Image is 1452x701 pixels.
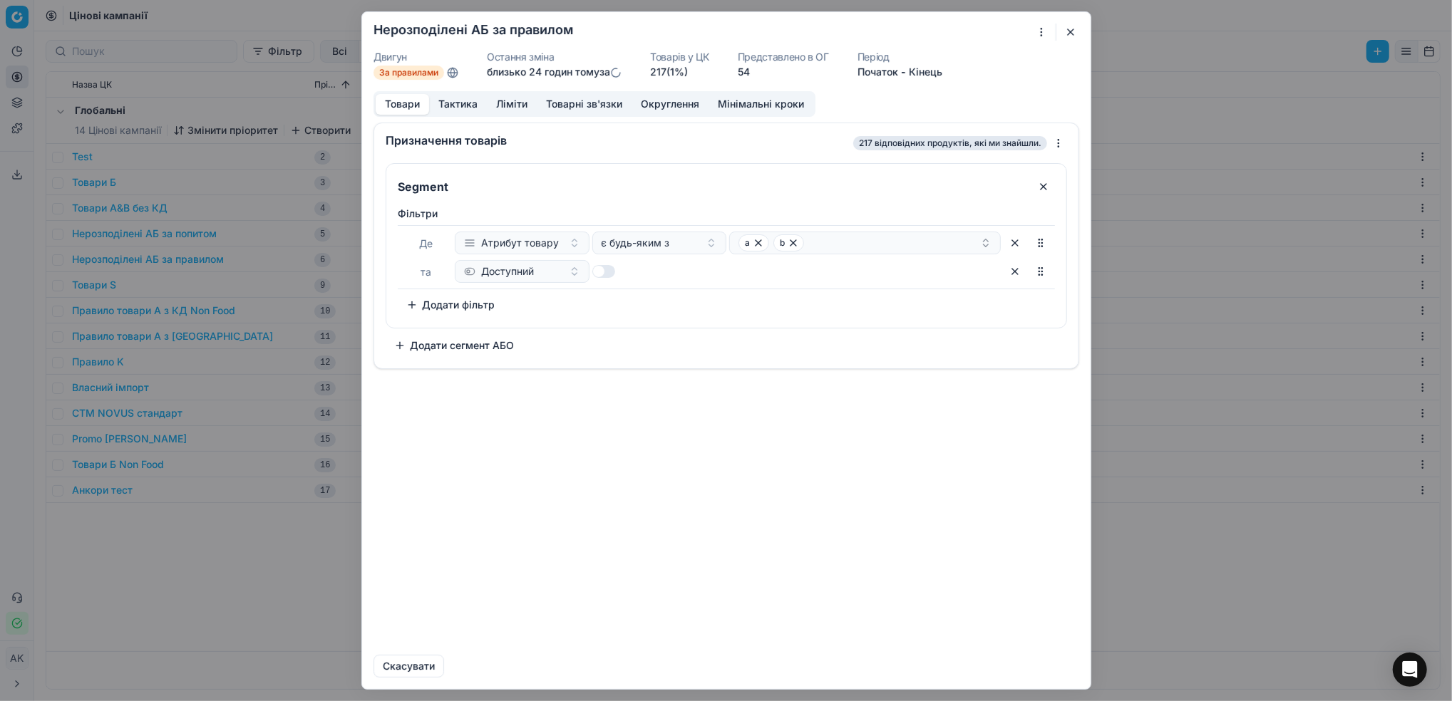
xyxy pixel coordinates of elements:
dt: Період [857,52,942,62]
dt: Остання зміна [487,52,622,62]
div: Призначення товарів [386,135,850,146]
h2: Нерозподілені АБ за правилом [374,24,573,36]
button: Товари [376,94,429,115]
span: За правилами [374,66,444,80]
span: Де [419,237,433,249]
span: є будь-яким з [601,236,669,250]
button: Початок [857,65,897,79]
dt: Товарів у ЦК [650,52,709,62]
button: Тактика [429,94,487,115]
label: Фiльтри [398,207,1055,221]
button: Ліміти [487,94,537,115]
button: ab [729,232,1001,254]
span: a [745,237,750,249]
button: 54 [737,65,749,79]
button: Скасувати [374,655,444,677]
span: b [780,237,785,249]
button: Додати фільтр [398,294,503,316]
dt: Представлено в ОГ [737,52,828,62]
dt: Двигун [374,52,458,62]
button: Кінець [908,65,942,79]
button: Товарні зв'язки [537,94,632,115]
button: Округлення [632,94,709,115]
button: Додати сегмент АБО [386,334,522,357]
a: 217(1%) [650,65,688,79]
span: близько 24 годин тому за [487,66,622,78]
input: Сегмент [395,175,1026,198]
span: Доступний [481,264,534,279]
span: - [900,65,905,79]
span: та [421,266,431,278]
span: 217 відповідних продуктів, які ми знайшли. [853,136,1047,150]
button: Мінімальні кроки [709,94,813,115]
span: Атрибут товару [481,236,559,250]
